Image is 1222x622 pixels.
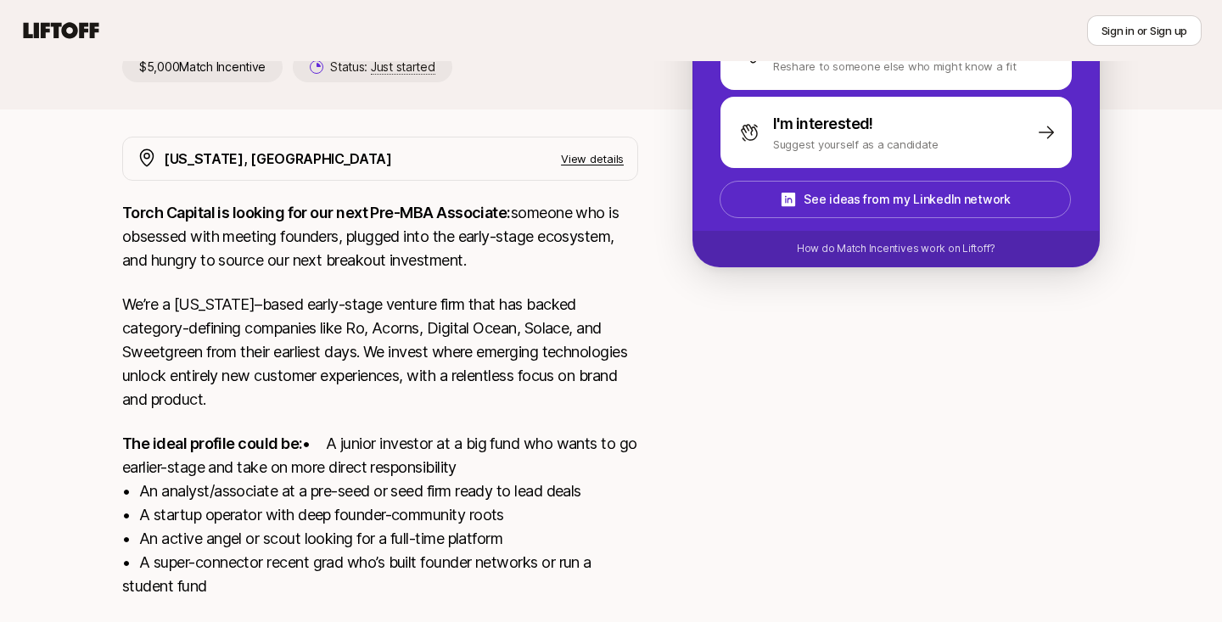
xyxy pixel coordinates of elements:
p: someone who is obsessed with meeting founders, plugged into the early-stage ecosystem, and hungry... [122,201,638,272]
p: See ideas from my LinkedIn network [804,189,1010,210]
p: Suggest yourself as a candidate [773,136,939,153]
p: Status: [330,57,434,77]
p: I'm interested! [773,112,873,136]
p: Reshare to someone else who might know a fit [773,58,1017,75]
p: We’re a [US_STATE]–based early-stage venture firm that has backed category-defining companies lik... [122,293,638,412]
p: $5,000 Match Incentive [122,52,283,82]
p: • A junior investor at a big fund who wants to go earlier-stage and take on more direct responsib... [122,432,638,598]
strong: Torch Capital is looking for our next Pre-MBA Associate: [122,204,511,221]
span: Just started [371,59,435,75]
strong: The ideal profile could be: [122,434,302,452]
p: View details [561,150,624,167]
button: Sign in or Sign up [1087,15,1202,46]
p: How do Match Incentives work on Liftoff? [797,241,995,256]
p: [US_STATE], [GEOGRAPHIC_DATA] [164,148,392,170]
button: See ideas from my LinkedIn network [720,181,1071,218]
